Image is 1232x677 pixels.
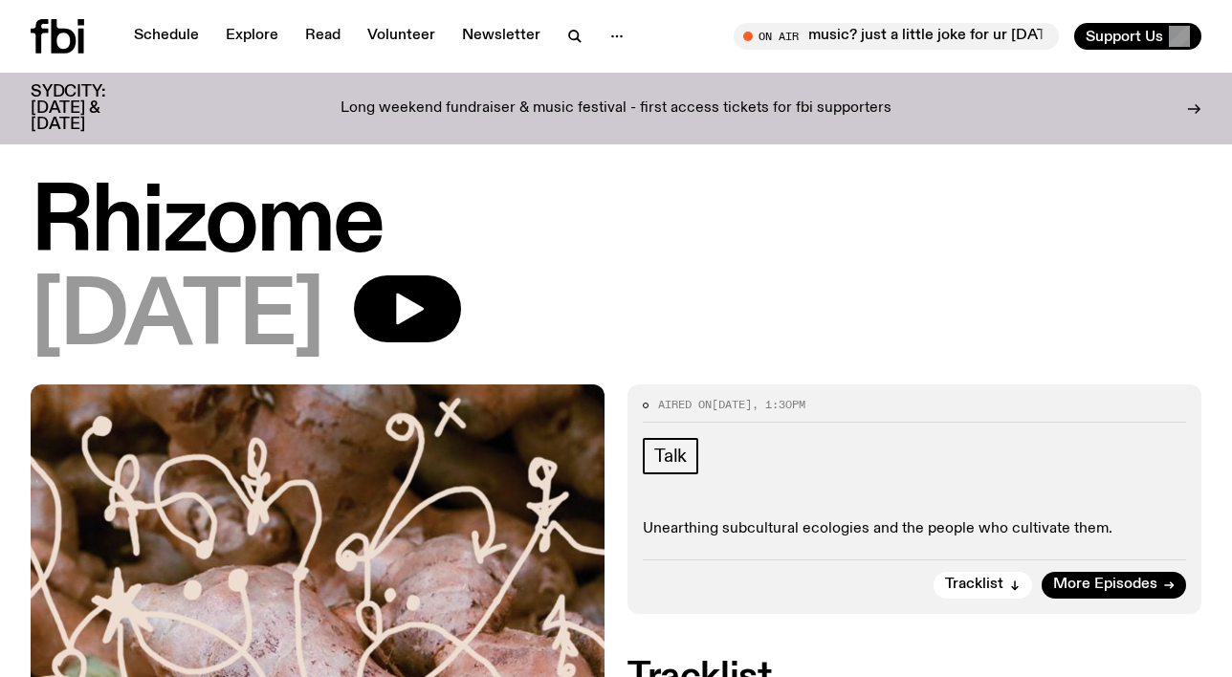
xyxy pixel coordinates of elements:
[643,520,1186,538] p: Unearthing subcultural ecologies and the people who cultivate them.
[356,23,447,50] a: Volunteer
[31,182,1201,268] h1: Rhizome
[643,438,698,474] a: Talk
[734,23,1059,50] button: On AirMornings with [PERSON_NAME] / Springing into some great music haha do u see what i did ther...
[1086,28,1163,45] span: Support Us
[1074,23,1201,50] button: Support Us
[934,572,1032,599] button: Tracklist
[945,578,1003,592] span: Tracklist
[658,397,712,412] span: Aired on
[712,397,752,412] span: [DATE]
[654,446,687,467] span: Talk
[752,397,805,412] span: , 1:30pm
[451,23,552,50] a: Newsletter
[31,275,323,361] span: [DATE]
[341,100,891,118] p: Long weekend fundraiser & music festival - first access tickets for fbi supporters
[1042,572,1186,599] a: More Episodes
[1053,578,1157,592] span: More Episodes
[294,23,352,50] a: Read
[214,23,290,50] a: Explore
[122,23,210,50] a: Schedule
[31,84,153,133] h3: SYDCITY: [DATE] & [DATE]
